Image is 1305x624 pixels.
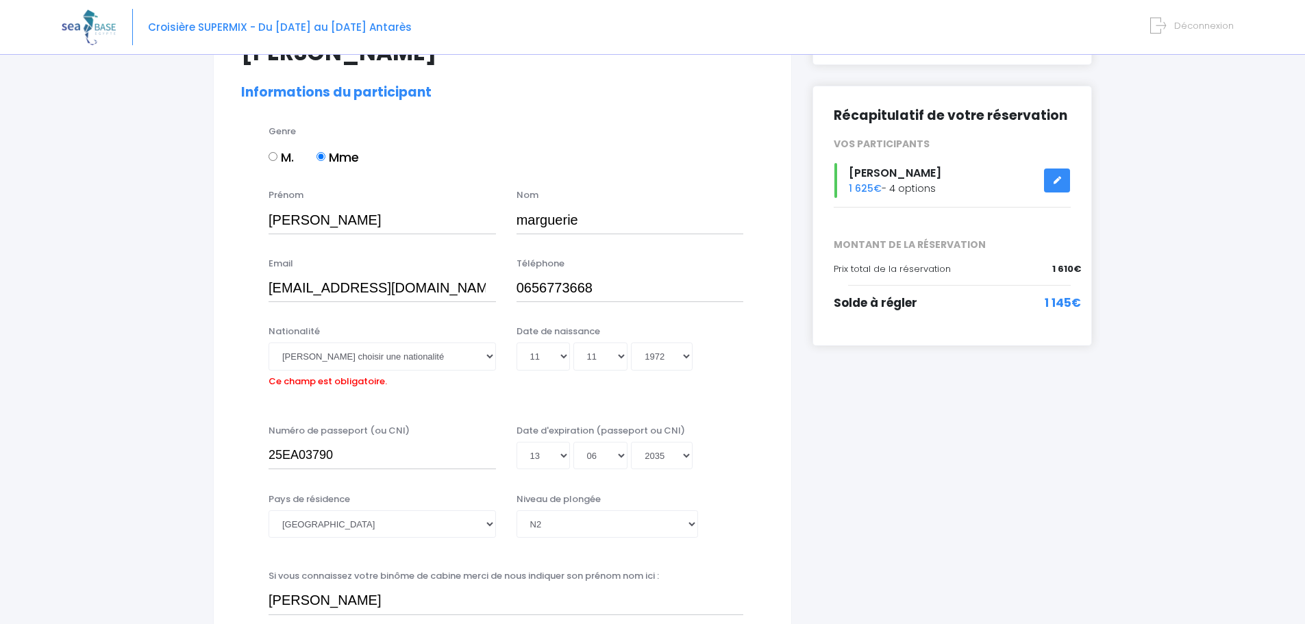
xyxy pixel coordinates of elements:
[269,148,294,166] label: M.
[517,492,601,506] label: Niveau de plongée
[823,238,1081,252] span: MONTANT DE LA RÉSERVATION
[269,257,293,271] label: Email
[834,107,1071,124] h2: Récapitulatif de votre réservation
[269,492,350,506] label: Pays de résidence
[269,371,387,388] label: Ce champ est obligatoire.
[269,188,303,202] label: Prénom
[269,152,277,161] input: M.
[269,325,320,338] label: Nationalité
[1052,262,1081,276] span: 1 610€
[1045,295,1081,312] span: 1 145€
[269,569,659,583] label: Si vous connaissez votre binôme de cabine merci de nous indiquer son prénom nom ici :
[148,20,412,34] span: Croisière SUPERMIX - Du [DATE] au [DATE] Antarès
[823,137,1081,151] div: VOS PARTICIPANTS
[834,262,951,275] span: Prix total de la réservation
[517,257,564,271] label: Téléphone
[517,188,538,202] label: Nom
[517,424,685,438] label: Date d'expiration (passeport ou CNI)
[834,295,917,311] span: Solde à régler
[849,182,882,195] span: 1 625€
[316,152,325,161] input: Mme
[517,325,600,338] label: Date de naissance
[241,39,764,66] h1: [PERSON_NAME]
[316,148,359,166] label: Mme
[269,424,410,438] label: Numéro de passeport (ou CNI)
[1174,19,1234,32] span: Déconnexion
[849,165,941,181] span: [PERSON_NAME]
[269,125,296,138] label: Genre
[241,85,764,101] h2: Informations du participant
[823,163,1081,198] div: - 4 options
